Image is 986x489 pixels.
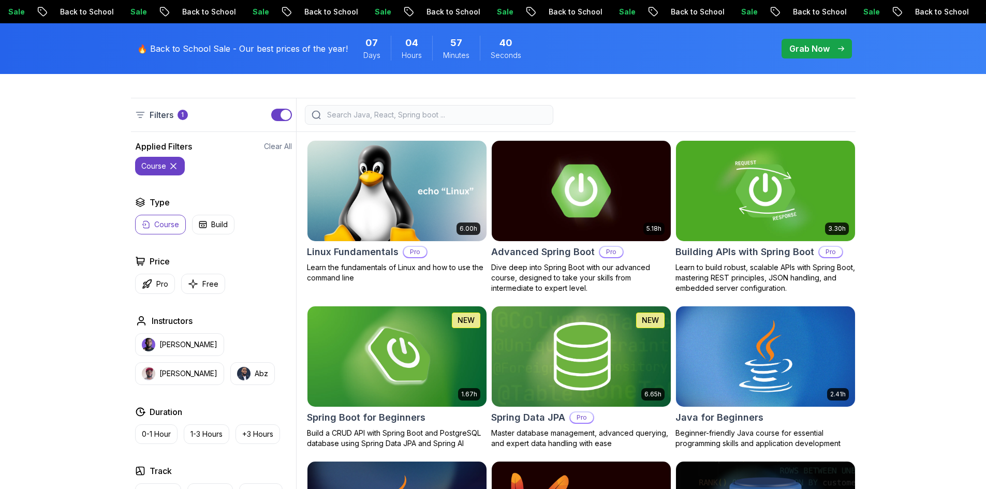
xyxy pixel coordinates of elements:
input: Search Java, React, Spring boot ... [325,110,547,120]
h2: Spring Data JPA [491,410,565,425]
h2: Advanced Spring Boot [491,245,595,259]
h2: Type [150,196,170,209]
p: Back to School [295,7,365,17]
p: Pro [156,279,168,289]
h2: Applied Filters [135,140,192,153]
p: NEW [642,315,659,325]
button: Clear All [264,141,292,152]
h2: Price [150,255,170,268]
button: instructor img[PERSON_NAME] [135,333,224,356]
button: +3 Hours [236,424,280,444]
a: Building APIs with Spring Boot card3.30hBuilding APIs with Spring BootProLearn to build robust, s... [675,140,856,293]
img: Spring Data JPA card [492,306,671,407]
p: Sale [488,7,521,17]
h2: Instructors [152,315,193,327]
p: 2.41h [830,390,846,398]
p: Learn the fundamentals of Linux and how to use the command line [307,262,487,283]
p: Pro [600,247,623,257]
span: 4 Hours [405,36,418,50]
p: +3 Hours [242,429,273,439]
p: 1-3 Hours [190,429,223,439]
a: Linux Fundamentals card6.00hLinux FundamentalsProLearn the fundamentals of Linux and how to use t... [307,140,487,283]
p: Pro [819,247,842,257]
span: Hours [402,50,422,61]
p: Filters [150,109,173,121]
img: Building APIs with Spring Boot card [676,141,855,241]
p: 6.65h [644,390,661,398]
p: Free [202,279,218,289]
button: 0-1 Hour [135,424,178,444]
p: 3.30h [828,225,846,233]
a: Spring Boot for Beginners card1.67hNEWSpring Boot for BeginnersBuild a CRUD API with Spring Boot ... [307,306,487,449]
p: Back to School [661,7,732,17]
h2: Building APIs with Spring Boot [675,245,814,259]
p: Back to School [417,7,488,17]
p: Build [211,219,228,230]
a: Spring Data JPA card6.65hNEWSpring Data JPAProMaster database management, advanced querying, and ... [491,306,671,449]
button: Build [192,215,234,234]
span: Seconds [491,50,521,61]
p: Back to School [51,7,121,17]
span: 57 Minutes [450,36,462,50]
button: 1-3 Hours [184,424,229,444]
p: Dive deep into Spring Boot with our advanced course, designed to take your skills from intermedia... [491,262,671,293]
h2: Duration [150,406,182,418]
p: 🔥 Back to School Sale - Our best prices of the year! [137,42,348,55]
p: course [141,161,166,171]
img: instructor img [142,367,155,380]
p: 1 [181,111,184,119]
p: Learn to build robust, scalable APIs with Spring Boot, mastering REST principles, JSON handling, ... [675,262,856,293]
p: Pro [570,412,593,423]
h2: Spring Boot for Beginners [307,410,425,425]
button: instructor imgAbz [230,362,275,385]
p: Grab Now [789,42,830,55]
p: Beginner-friendly Java course for essential programming skills and application development [675,428,856,449]
a: Advanced Spring Boot card5.18hAdvanced Spring BootProDive deep into Spring Boot with our advanced... [491,140,671,293]
img: Advanced Spring Boot card [492,141,671,241]
h2: Linux Fundamentals [307,245,399,259]
p: Sale [121,7,154,17]
span: 7 Days [365,36,378,50]
p: 1.67h [461,390,477,398]
p: Sale [732,7,765,17]
span: Days [363,50,380,61]
a: Java for Beginners card2.41hJava for BeginnersBeginner-friendly Java course for essential program... [675,306,856,449]
p: NEW [458,315,475,325]
p: Back to School [539,7,610,17]
p: 0-1 Hour [142,429,171,439]
p: Sale [854,7,887,17]
p: Pro [404,247,426,257]
p: Back to School [784,7,854,17]
button: Free [181,274,225,294]
p: [PERSON_NAME] [159,368,217,379]
h2: Track [150,465,172,477]
img: instructor img [142,338,155,351]
p: Course [154,219,179,230]
button: course [135,157,185,175]
img: Spring Boot for Beginners card [307,306,487,407]
p: Sale [243,7,276,17]
p: 5.18h [646,225,661,233]
p: Sale [610,7,643,17]
p: Back to School [906,7,976,17]
img: Linux Fundamentals card [307,141,487,241]
h2: Java for Beginners [675,410,763,425]
img: instructor img [237,367,251,380]
p: [PERSON_NAME] [159,339,217,350]
button: instructor img[PERSON_NAME] [135,362,224,385]
p: 6.00h [460,225,477,233]
p: Back to School [173,7,243,17]
span: 40 Seconds [499,36,512,50]
p: Sale [365,7,399,17]
p: Abz [255,368,268,379]
span: Minutes [443,50,469,61]
button: Course [135,215,186,234]
img: Java for Beginners card [676,306,855,407]
p: Master database management, advanced querying, and expert data handling with ease [491,428,671,449]
button: Pro [135,274,175,294]
p: Build a CRUD API with Spring Boot and PostgreSQL database using Spring Data JPA and Spring AI [307,428,487,449]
